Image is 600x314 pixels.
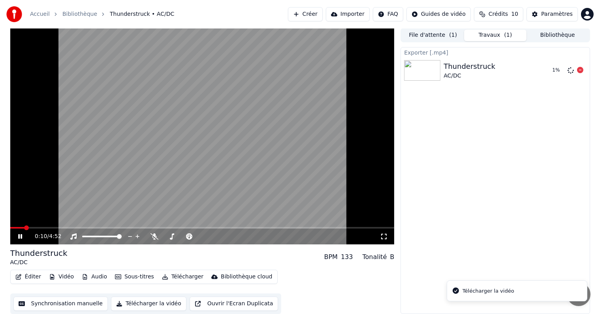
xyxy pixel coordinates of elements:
[373,7,403,21] button: FAQ
[449,31,457,39] span: ( 1 )
[112,271,157,282] button: Sous-titres
[159,271,207,282] button: Télécharger
[10,259,68,267] div: AC/DC
[444,61,495,72] div: Thunderstruck
[527,30,589,41] button: Bibliothèque
[489,10,508,18] span: Crédits
[402,30,464,41] button: File d'attente
[49,233,61,240] span: 4:52
[62,10,97,18] a: Bibliothèque
[79,271,110,282] button: Audio
[190,297,278,311] button: Ouvrir l'Ecran Duplicata
[444,72,495,80] div: AC/DC
[390,252,394,262] div: B
[35,233,54,240] div: /
[6,6,22,22] img: youka
[401,47,589,57] div: Exporter [.mp4]
[406,7,471,21] button: Guides de vidéo
[30,10,50,18] a: Accueil
[363,252,387,262] div: Tonalité
[46,271,77,282] button: Vidéo
[464,30,527,41] button: Travaux
[13,297,108,311] button: Synchronisation manuelle
[110,10,174,18] span: Thunderstruck • AC/DC
[541,10,573,18] div: Paramètres
[111,297,186,311] button: Télécharger la vidéo
[474,7,523,21] button: Crédits10
[324,252,338,262] div: BPM
[553,67,564,74] div: 1 %
[463,287,514,295] div: Télécharger la vidéo
[326,7,370,21] button: Importer
[221,273,272,281] div: Bibliothèque cloud
[511,10,518,18] span: 10
[35,233,47,240] span: 0:10
[12,271,44,282] button: Éditer
[288,7,323,21] button: Créer
[30,10,174,18] nav: breadcrumb
[527,7,578,21] button: Paramètres
[341,252,353,262] div: 133
[10,248,68,259] div: Thunderstruck
[504,31,512,39] span: ( 1 )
